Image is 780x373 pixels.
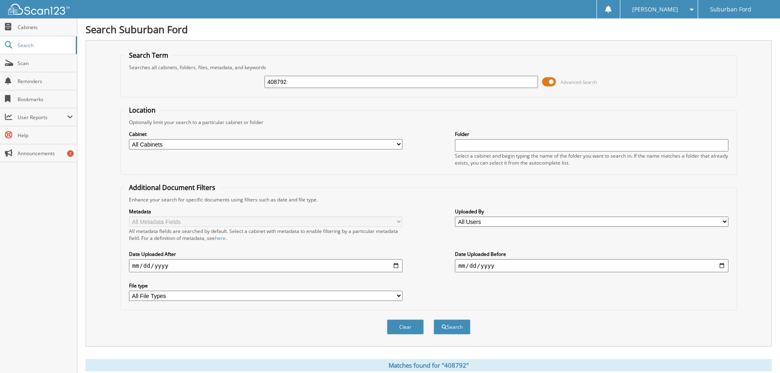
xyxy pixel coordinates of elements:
[129,259,402,272] input: start
[129,251,402,258] label: Date Uploaded After
[125,51,172,60] legend: Search Term
[18,42,72,49] span: Search
[561,79,597,85] span: Advanced Search
[632,7,678,12] span: [PERSON_NAME]
[455,152,728,166] div: Select a cabinet and begin typing the name of the folder you want to search in. If the name match...
[455,131,728,138] label: Folder
[18,96,73,103] span: Bookmarks
[125,196,733,203] div: Enhance your search for specific documents using filters such as date and file type.
[86,23,772,36] h1: Search Suburban Ford
[434,319,470,335] button: Search
[125,119,733,126] div: Optionally limit your search to a particular cabinet or folder
[710,7,751,12] span: Suburban Ford
[18,24,73,31] span: Cabinets
[455,259,728,272] input: end
[387,319,424,335] button: Clear
[129,208,402,215] label: Metadata
[129,131,402,138] label: Cabinet
[455,251,728,258] label: Date Uploaded Before
[18,78,73,85] span: Reminders
[18,132,73,139] span: Help
[67,150,74,157] div: 7
[18,60,73,67] span: Scan
[455,208,728,215] label: Uploaded By
[129,282,402,289] label: File type
[8,4,70,15] img: scan123-logo-white.svg
[18,150,73,157] span: Announcements
[86,359,772,371] div: Matches found for "408792"
[125,106,160,115] legend: Location
[215,235,226,242] a: here
[125,183,219,192] legend: Additional Document Filters
[125,64,733,71] div: Searches all cabinets, folders, files, metadata, and keywords
[129,228,402,242] div: All metadata fields are searched by default. Select a cabinet with metadata to enable filtering b...
[18,114,67,121] span: User Reports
